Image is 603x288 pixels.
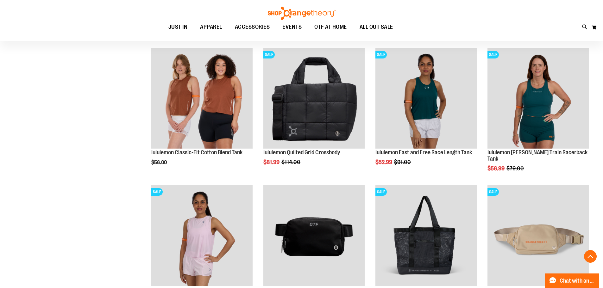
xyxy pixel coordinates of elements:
[282,20,302,34] span: EVENTS
[375,149,472,156] a: lululemon Fast and Free Race Length Tank
[263,159,280,165] span: $81.99
[151,185,253,286] img: Main Image of 1538347
[487,51,499,58] span: SALE
[151,185,253,287] a: Main Image of 1538347SALE
[375,188,387,196] span: SALE
[487,185,589,286] img: Product image for lululemon Everywhere Belt Bag Large
[151,149,242,156] a: lululemon Classic-Fit Cotton Blend Tank
[545,273,600,288] button: Chat with an Expert
[151,160,168,165] span: $56.00
[487,188,499,196] span: SALE
[360,20,393,34] span: ALL OUT SALE
[484,45,592,188] div: product
[235,20,270,34] span: ACCESSORIES
[375,51,387,58] span: SALE
[375,185,477,287] a: Product image for lululemon Mesh ToteSALE
[151,48,253,150] a: lululemon Classic-Fit Cotton Blend Tank
[560,278,595,284] span: Chat with an Expert
[394,159,412,165] span: $91.00
[263,185,365,286] img: lululemon Everywhere Belt Bag
[263,48,365,150] a: lululemon Quilted Grid CrossbodySALE
[375,159,393,165] span: $52.99
[506,165,525,172] span: $79.00
[260,45,368,182] div: product
[263,185,365,287] a: lululemon Everywhere Belt Bag
[372,45,480,182] div: product
[487,48,589,150] a: lululemon Wunder Train Racerback TankSALE
[487,185,589,287] a: Product image for lululemon Everywhere Belt Bag LargeSALE
[487,48,589,149] img: lululemon Wunder Train Racerback Tank
[151,188,163,196] span: SALE
[148,45,256,182] div: product
[375,48,477,149] img: Main view of 2024 August lululemon Fast and Free Race Length Tank
[375,185,477,286] img: Product image for lululemon Mesh Tote
[375,48,477,150] a: Main view of 2024 August lululemon Fast and Free Race Length TankSALE
[267,7,336,20] img: Shop Orangetheory
[151,48,253,149] img: lululemon Classic-Fit Cotton Blend Tank
[263,51,275,58] span: SALE
[314,20,347,34] span: OTF AT HOME
[263,149,340,156] a: lululemon Quilted Grid Crossbody
[281,159,301,165] span: $114.00
[487,165,506,172] span: $56.99
[487,149,587,162] a: lululemon [PERSON_NAME] Train Racerback Tank
[584,250,597,263] button: Back To Top
[168,20,188,34] span: JUST IN
[263,48,365,149] img: lululemon Quilted Grid Crossbody
[200,20,222,34] span: APPAREL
